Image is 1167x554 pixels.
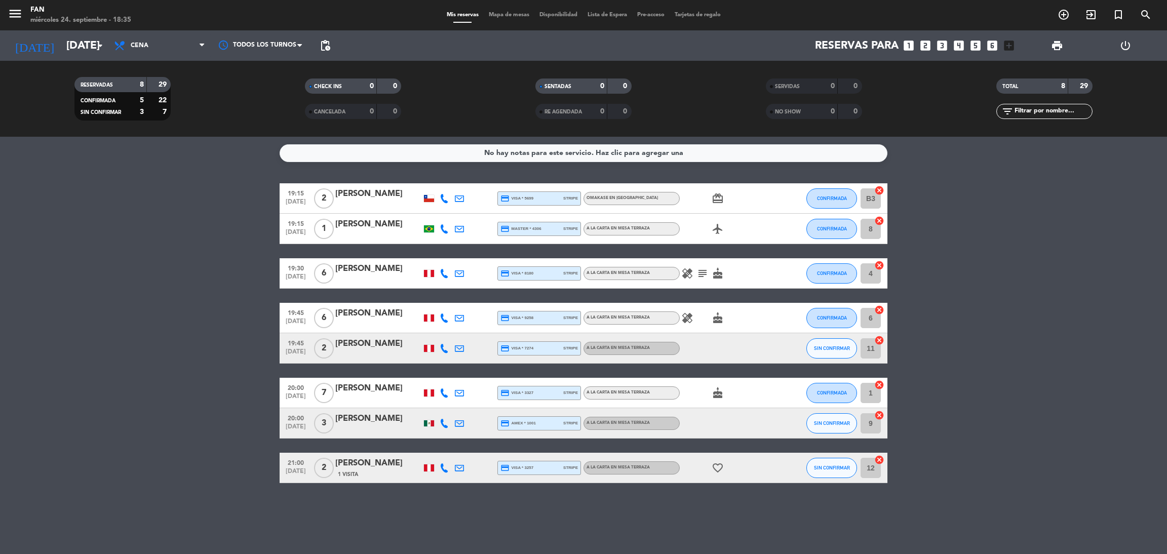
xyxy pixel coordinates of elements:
[500,463,510,472] i: credit_card
[587,346,650,350] span: A la carta en Mesa Terraza
[712,192,724,205] i: card_giftcard
[8,34,61,57] i: [DATE]
[314,413,334,433] span: 3
[806,188,857,209] button: CONFIRMADA
[874,305,884,315] i: cancel
[817,315,847,321] span: CONFIRMADA
[283,468,308,480] span: [DATE]
[817,270,847,276] span: CONFIRMADA
[30,5,131,15] div: Fan
[283,262,308,273] span: 19:30
[500,388,533,398] span: visa * 3327
[335,382,421,395] div: [PERSON_NAME]
[712,267,724,280] i: cake
[936,39,949,52] i: looks_3
[159,81,169,88] strong: 29
[159,97,169,104] strong: 22
[814,465,850,470] span: SIN CONFIRMAR
[600,108,604,115] strong: 0
[853,108,860,115] strong: 0
[81,110,121,115] span: SIN CONFIRMAR
[587,421,650,425] span: A la carta en Mesa Terraza
[283,348,308,360] span: [DATE]
[314,383,334,403] span: 7
[874,455,884,465] i: cancel
[500,224,541,233] span: master * 4306
[283,393,308,405] span: [DATE]
[335,307,421,320] div: [PERSON_NAME]
[806,338,857,359] button: SIN CONFIRMAR
[806,413,857,433] button: SIN CONFIRMAR
[283,337,308,348] span: 19:45
[500,344,510,353] i: credit_card
[623,108,629,115] strong: 0
[919,39,932,52] i: looks_two
[500,463,533,472] span: visa * 3257
[874,216,884,226] i: cancel
[1001,105,1014,117] i: filter_list
[544,109,582,114] span: RE AGENDADA
[775,109,801,114] span: NO SHOW
[670,12,726,18] span: Tarjetas de regalo
[314,219,334,239] span: 1
[335,337,421,350] div: [PERSON_NAME]
[484,147,683,159] div: No hay notas para este servicio. Haz clic para agregar una
[500,388,510,398] i: credit_card
[534,12,582,18] span: Disponibilidad
[1091,30,1159,61] div: LOG OUT
[563,389,578,396] span: stripe
[314,263,334,284] span: 6
[815,39,899,52] span: Reservas para
[8,6,23,25] button: menu
[442,12,484,18] span: Mis reservas
[1051,39,1063,52] span: print
[500,313,510,323] i: credit_card
[338,470,358,479] span: 1 Visita
[500,419,536,428] span: amex * 1001
[314,84,342,89] span: CHECK INS
[393,108,399,115] strong: 0
[370,108,374,115] strong: 0
[1080,83,1090,90] strong: 29
[1058,9,1070,21] i: add_circle_outline
[563,464,578,471] span: stripe
[775,84,800,89] span: SERVIDAS
[500,419,510,428] i: credit_card
[587,315,650,320] span: A la carta en Mesa Terraza
[806,383,857,403] button: CONFIRMADA
[1112,9,1124,21] i: turned_in_not
[30,15,131,25] div: miércoles 24. septiembre - 18:35
[814,345,850,351] span: SIN CONFIRMAR
[563,420,578,426] span: stripe
[140,97,144,104] strong: 5
[587,271,650,275] span: A la carta en Mesa Terraza
[874,335,884,345] i: cancel
[712,312,724,324] i: cake
[1002,39,1016,52] i: add_box
[1014,106,1092,117] input: Filtrar por nombre...
[500,269,533,278] span: visa * 8180
[283,199,308,210] span: [DATE]
[681,267,693,280] i: healing
[140,108,144,115] strong: 3
[500,194,533,203] span: visa * 5699
[500,313,533,323] span: visa * 9258
[335,187,421,201] div: [PERSON_NAME]
[712,387,724,399] i: cake
[712,462,724,474] i: favorite_border
[283,456,308,468] span: 21:00
[140,81,144,88] strong: 8
[81,98,115,103] span: CONFIRMADA
[563,314,578,321] span: stripe
[94,39,106,52] i: arrow_drop_down
[393,83,399,90] strong: 0
[1085,9,1097,21] i: exit_to_app
[283,381,308,393] span: 20:00
[874,260,884,270] i: cancel
[1119,39,1132,52] i: power_settings_new
[283,423,308,435] span: [DATE]
[806,219,857,239] button: CONFIRMADA
[1061,83,1065,90] strong: 8
[319,39,331,52] span: pending_actions
[874,410,884,420] i: cancel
